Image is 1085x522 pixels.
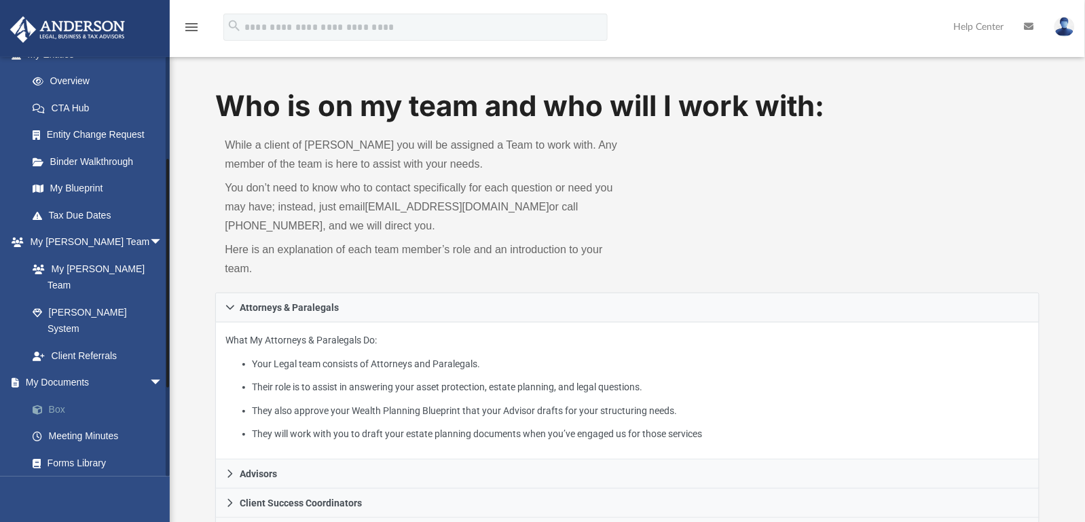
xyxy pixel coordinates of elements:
[183,26,200,35] a: menu
[19,94,183,122] a: CTA Hub
[19,255,170,299] a: My [PERSON_NAME] Team
[225,179,618,236] p: You don’t need to know who to contact specifically for each question or need you may have; instea...
[19,122,183,149] a: Entity Change Request
[19,68,183,95] a: Overview
[240,498,362,508] span: Client Success Coordinators
[215,293,1039,322] a: Attorneys & Paralegals
[19,148,183,175] a: Binder Walkthrough
[6,16,129,43] img: Anderson Advisors Platinum Portal
[1054,17,1075,37] img: User Pic
[225,136,618,174] p: While a client of [PERSON_NAME] you will be assigned a Team to work with. Any member of the team ...
[240,469,277,479] span: Advisors
[19,202,183,229] a: Tax Due Dates
[149,229,177,257] span: arrow_drop_down
[253,379,1029,396] li: Their role is to assist in answering your asset protection, estate planning, and legal questions.
[240,303,339,312] span: Attorneys & Paralegals
[225,332,1029,443] p: What My Attorneys & Paralegals Do:
[19,423,183,450] a: Meeting Minutes
[10,369,183,396] a: My Documentsarrow_drop_down
[10,229,177,256] a: My [PERSON_NAME] Teamarrow_drop_down
[365,201,549,212] a: [EMAIL_ADDRESS][DOMAIN_NAME]
[215,489,1039,518] a: Client Success Coordinators
[253,426,1029,443] li: They will work with you to draft your estate planning documents when you’ve engaged us for those ...
[19,175,177,202] a: My Blueprint
[19,477,183,504] a: Notarize
[183,19,200,35] i: menu
[253,356,1029,373] li: Your Legal team consists of Attorneys and Paralegals.
[149,369,177,397] span: arrow_drop_down
[19,342,177,369] a: Client Referrals
[227,18,242,33] i: search
[19,449,177,477] a: Forms Library
[19,299,177,342] a: [PERSON_NAME] System
[215,86,1039,126] h1: Who is on my team and who will I work with:
[225,240,618,278] p: Here is an explanation of each team member’s role and an introduction to your team.
[215,460,1039,489] a: Advisors
[215,322,1039,460] div: Attorneys & Paralegals
[19,396,183,423] a: Box
[253,403,1029,420] li: They also approve your Wealth Planning Blueprint that your Advisor drafts for your structuring ne...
